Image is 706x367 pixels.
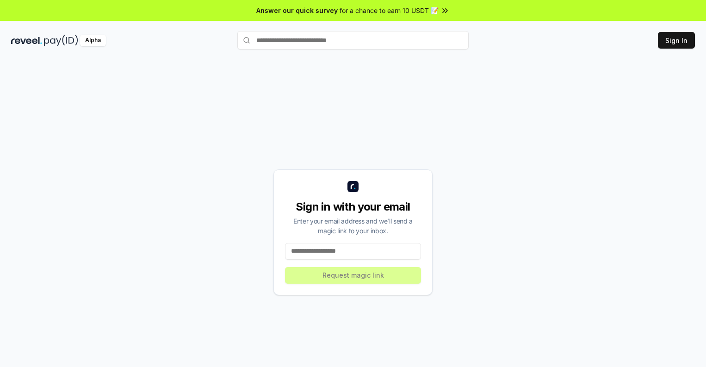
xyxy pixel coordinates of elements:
[340,6,439,15] span: for a chance to earn 10 USDT 📝
[658,32,695,49] button: Sign In
[44,35,78,46] img: pay_id
[285,199,421,214] div: Sign in with your email
[11,35,42,46] img: reveel_dark
[347,181,359,192] img: logo_small
[80,35,106,46] div: Alpha
[256,6,338,15] span: Answer our quick survey
[285,216,421,236] div: Enter your email address and we’ll send a magic link to your inbox.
